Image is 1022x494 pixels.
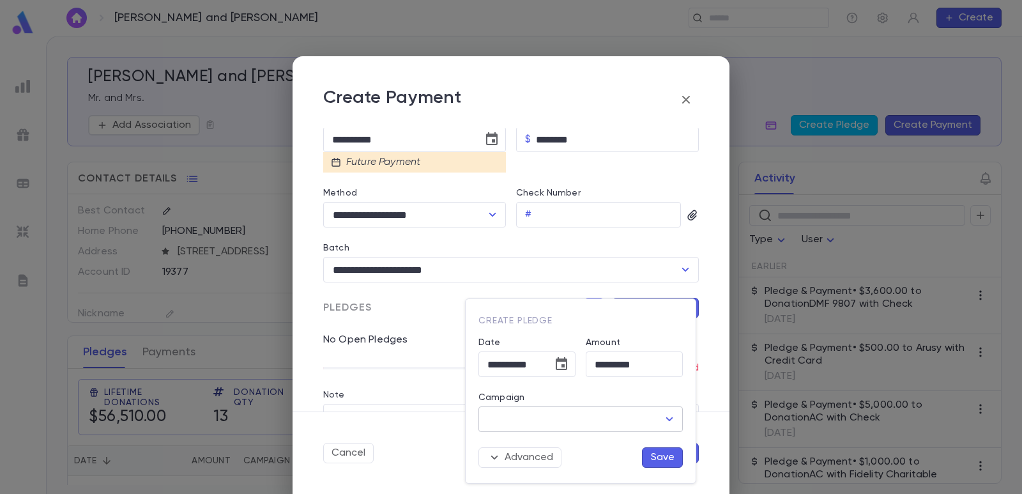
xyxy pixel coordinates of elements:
[478,337,576,348] label: Date
[660,410,678,428] button: Open
[478,392,524,403] label: Campaign
[642,447,683,468] button: Save
[478,316,553,325] span: Create Pledge
[586,337,620,348] label: Amount
[478,447,561,468] button: Advanced
[549,351,574,377] button: Choose date, selected date is Sep 12, 2025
